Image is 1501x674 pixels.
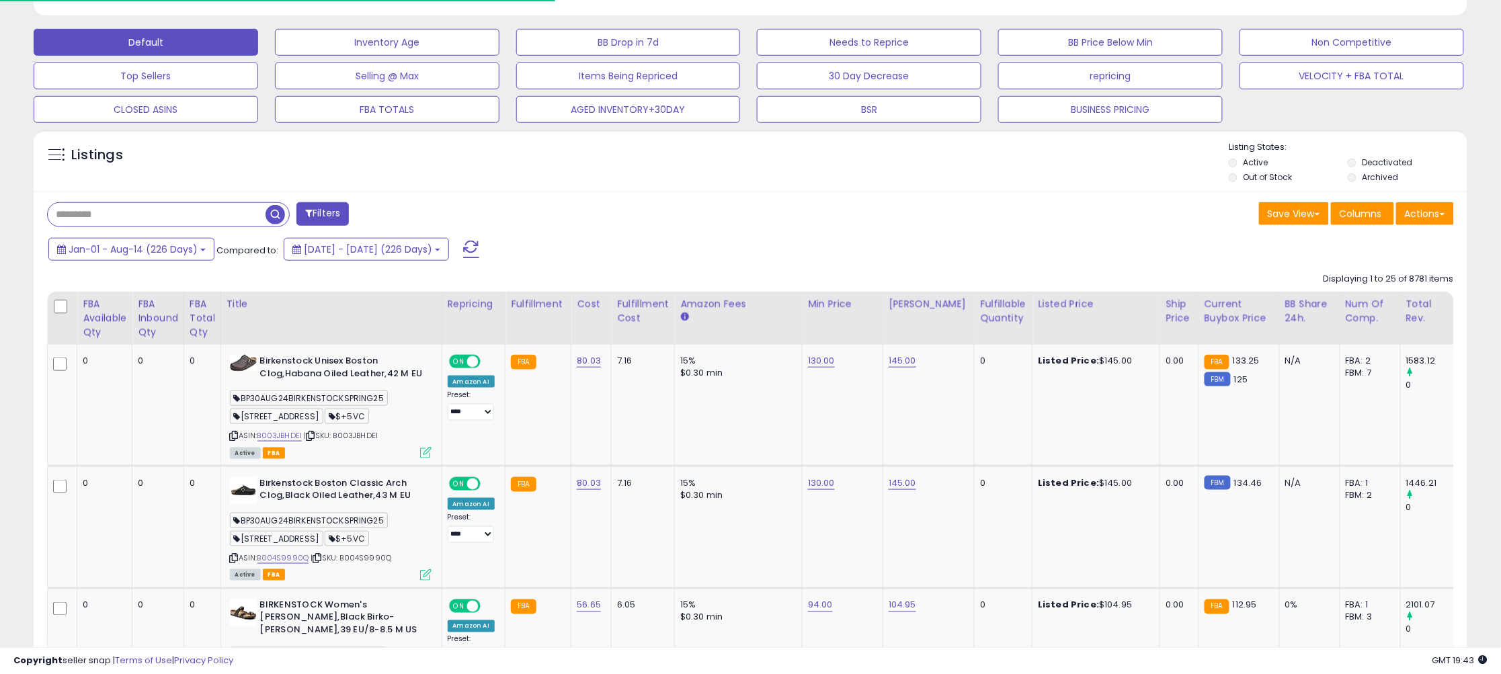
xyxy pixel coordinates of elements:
[1406,379,1461,391] div: 0
[516,62,741,89] button: Items Being Repriced
[190,297,215,339] div: FBA Total Qty
[1324,273,1454,286] div: Displaying 1 to 25 of 8781 items
[1166,297,1192,325] div: Ship Price
[980,355,1022,367] div: 0
[1038,476,1099,489] b: Listed Price:
[1285,477,1330,489] div: N/A
[680,489,792,501] div: $0.30 min
[1205,355,1229,370] small: FBA
[69,243,198,256] span: Jan-01 - Aug-14 (226 Days)
[980,477,1022,489] div: 0
[216,244,278,257] span: Compared to:
[230,448,261,459] span: All listings currently available for purchase on Amazon
[230,513,388,528] span: BP30AUG24BIRKENSTOCKSPRING25
[1363,171,1399,183] label: Archived
[516,29,741,56] button: BB Drop in 7d
[304,243,432,256] span: [DATE] - [DATE] (226 Days)
[230,477,432,579] div: ASIN:
[577,297,606,311] div: Cost
[1396,202,1454,225] button: Actions
[1406,355,1461,367] div: 1583.12
[478,478,499,489] span: OFF
[284,238,449,261] button: [DATE] - [DATE] (226 Days)
[230,477,257,504] img: 310rT7-LSfS._SL40_.jpg
[1346,477,1390,489] div: FBA: 1
[83,355,122,367] div: 0
[1038,297,1154,311] div: Listed Price
[448,620,495,632] div: Amazon AI
[304,430,378,441] span: | SKU: B003JBHDEI
[450,600,467,612] span: ON
[680,367,792,379] div: $0.30 min
[138,297,178,339] div: FBA inbound Qty
[1166,599,1188,612] div: 0.00
[808,599,833,612] a: 94.00
[138,477,173,489] div: 0
[257,552,309,564] a: B004S9990Q
[1406,624,1461,636] div: 0
[577,476,601,490] a: 80.03
[1234,476,1262,489] span: 134.46
[511,599,536,614] small: FBA
[138,599,173,612] div: 0
[511,355,536,370] small: FBA
[1346,599,1390,612] div: FBA: 1
[34,29,258,56] button: Default
[190,355,210,367] div: 0
[1038,355,1149,367] div: $145.00
[230,355,432,457] div: ASIN:
[227,297,436,311] div: Title
[311,552,391,563] span: | SKU: B004S9990Q
[998,96,1223,123] button: BUSINESS PRICING
[680,311,688,323] small: Amazon Fees.
[889,297,969,311] div: [PERSON_NAME]
[71,146,123,165] h5: Listings
[1244,157,1268,168] label: Active
[448,513,495,543] div: Preset:
[448,297,500,311] div: Repricing
[1229,141,1467,154] p: Listing States:
[1340,207,1382,220] span: Columns
[577,599,601,612] a: 56.65
[980,599,1022,612] div: 0
[230,409,324,424] span: [STREET_ADDRESS]
[1233,354,1260,367] span: 133.25
[617,297,669,325] div: Fulfillment Cost
[757,62,981,89] button: 30 Day Decrease
[1240,62,1464,89] button: VELOCITY + FBA TOTAL
[1406,599,1461,612] div: 2101.07
[1240,29,1464,56] button: Non Competitive
[808,297,877,311] div: Min Price
[757,29,981,56] button: Needs to Reprice
[1166,355,1188,367] div: 0.00
[448,376,495,388] div: Amazon AI
[617,599,664,612] div: 6.05
[980,297,1026,325] div: Fulfillable Quantity
[1363,157,1413,168] label: Deactivated
[1285,355,1330,367] div: N/A
[230,569,261,581] span: All listings currently available for purchase on Amazon
[1038,599,1149,612] div: $104.95
[260,477,423,505] b: Birkenstock Boston Classic Arch Clog,Black Oiled Leather,43 M EU
[617,355,664,367] div: 7.16
[448,390,495,421] div: Preset:
[1346,489,1390,501] div: FBM: 2
[325,409,369,424] span: $+5VC
[1346,297,1395,325] div: Num of Comp.
[275,29,499,56] button: Inventory Age
[617,477,664,489] div: 7.16
[478,600,499,612] span: OFF
[230,531,324,546] span: [STREET_ADDRESS]
[808,354,835,368] a: 130.00
[1205,297,1274,325] div: Current Buybox Price
[1346,367,1390,379] div: FBM: 7
[998,29,1223,56] button: BB Price Below Min
[998,62,1223,89] button: repricing
[174,654,233,667] a: Privacy Policy
[263,569,286,581] span: FBA
[138,355,173,367] div: 0
[48,238,214,261] button: Jan-01 - Aug-14 (226 Days)
[275,62,499,89] button: Selling @ Max
[1285,297,1334,325] div: BB Share 24h.
[325,531,369,546] span: $+5VC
